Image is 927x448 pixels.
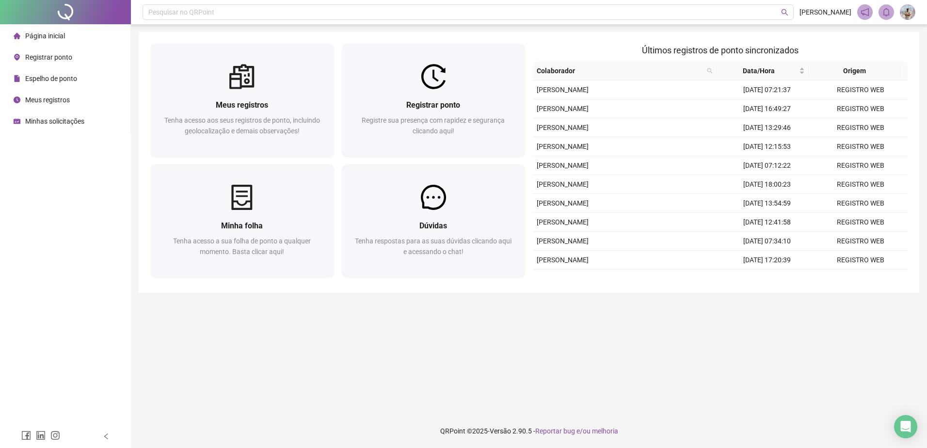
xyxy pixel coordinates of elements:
span: search [707,68,713,74]
td: REGISTRO WEB [814,232,908,251]
span: Últimos registros de ponto sincronizados [642,45,799,55]
span: Data/Hora [720,65,797,76]
td: REGISTRO WEB [814,251,908,270]
span: Meus registros [25,96,70,104]
span: Página inicial [25,32,65,40]
span: [PERSON_NAME] [537,237,589,245]
span: left [103,433,110,440]
td: REGISTRO WEB [814,137,908,156]
td: REGISTRO WEB [814,80,908,99]
span: Colaborador [537,65,703,76]
th: Data/Hora [717,62,809,80]
td: REGISTRO WEB [814,194,908,213]
td: [DATE] 18:00:23 [720,175,814,194]
span: Reportar bug e/ou melhoria [535,427,618,435]
span: instagram [50,431,60,440]
span: Registrar ponto [406,100,460,110]
a: Minha folhaTenha acesso a sua folha de ponto a qualquer momento. Basta clicar aqui! [150,164,334,277]
span: Minha folha [221,221,263,230]
td: [DATE] 17:20:39 [720,251,814,270]
td: REGISTRO WEB [814,118,908,137]
span: file [14,75,20,82]
td: [DATE] 13:21:09 [720,270,814,288]
a: DúvidasTenha respostas para as suas dúvidas clicando aqui e acessando o chat! [342,164,526,277]
span: [PERSON_NAME] [537,161,589,169]
td: [DATE] 13:54:59 [720,194,814,213]
span: clock-circle [14,96,20,103]
span: environment [14,54,20,61]
span: search [781,9,788,16]
td: [DATE] 12:15:53 [720,137,814,156]
td: REGISTRO WEB [814,270,908,288]
span: [PERSON_NAME] [537,124,589,131]
span: schedule [14,118,20,125]
span: [PERSON_NAME] [537,256,589,264]
span: [PERSON_NAME] [537,180,589,188]
span: [PERSON_NAME] [537,86,589,94]
img: 84068 [900,5,915,19]
span: bell [882,8,891,16]
td: [DATE] 07:12:22 [720,156,814,175]
a: Meus registrosTenha acesso aos seus registros de ponto, incluindo geolocalização e demais observa... [150,44,334,157]
td: REGISTRO WEB [814,156,908,175]
span: Dúvidas [419,221,447,230]
span: Tenha acesso aos seus registros de ponto, incluindo geolocalização e demais observações! [164,116,320,135]
td: [DATE] 16:49:27 [720,99,814,118]
td: REGISTRO WEB [814,175,908,194]
footer: QRPoint © 2025 - 2.90.5 - [131,414,927,448]
span: [PERSON_NAME] [537,218,589,226]
span: [PERSON_NAME] [537,199,589,207]
span: notification [861,8,869,16]
span: Registrar ponto [25,53,72,61]
th: Origem [809,62,901,80]
span: facebook [21,431,31,440]
td: REGISTRO WEB [814,213,908,232]
span: [PERSON_NAME] [537,105,589,112]
span: search [705,64,715,78]
span: [PERSON_NAME] [799,7,851,17]
span: Versão [490,427,511,435]
td: [DATE] 07:34:10 [720,232,814,251]
span: home [14,32,20,39]
td: [DATE] 13:29:46 [720,118,814,137]
span: Meus registros [216,100,268,110]
div: Open Intercom Messenger [894,415,917,438]
span: Tenha acesso a sua folha de ponto a qualquer momento. Basta clicar aqui! [173,237,311,256]
span: Registre sua presença com rapidez e segurança clicando aqui! [362,116,505,135]
a: Registrar pontoRegistre sua presença com rapidez e segurança clicando aqui! [342,44,526,157]
td: [DATE] 07:21:37 [720,80,814,99]
span: [PERSON_NAME] [537,143,589,150]
td: REGISTRO WEB [814,99,908,118]
span: Espelho de ponto [25,75,77,82]
span: Minhas solicitações [25,117,84,125]
span: linkedin [36,431,46,440]
td: [DATE] 12:41:58 [720,213,814,232]
span: Tenha respostas para as suas dúvidas clicando aqui e acessando o chat! [355,237,511,256]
